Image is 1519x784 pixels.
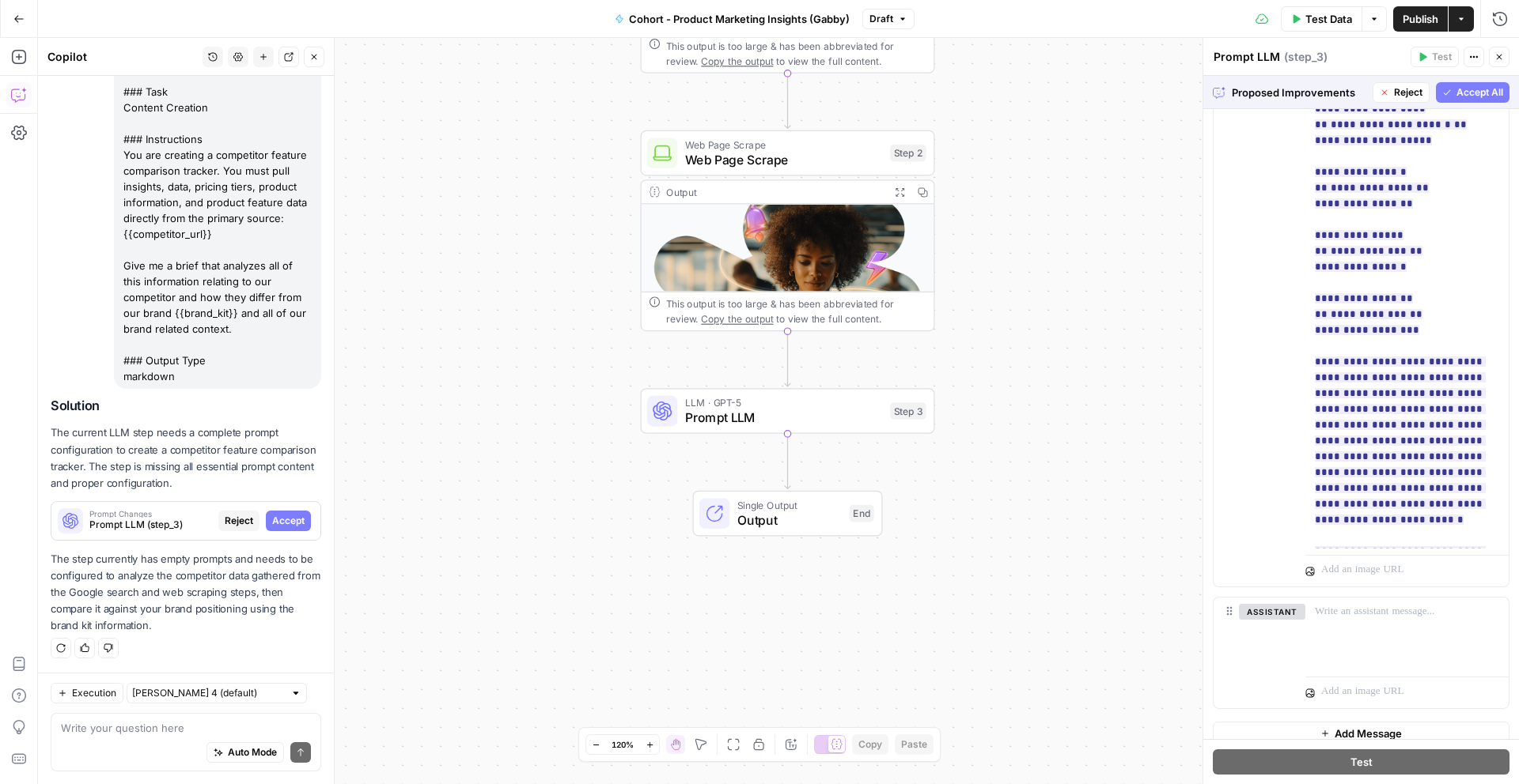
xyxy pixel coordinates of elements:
input: Claude Sonnet 4 (default) [132,685,284,701]
span: LLM · GPT-5 [685,395,883,410]
span: Web Page Scrape [685,137,883,152]
span: Copy the output [701,55,773,66]
button: Add Message [1213,722,1510,745]
button: Paste [895,734,934,755]
p: The step currently has empty prompts and needs to be configured to analyze the competitor data ga... [51,551,321,635]
span: Cohort - Product Marketing Insights (Gabby) [629,11,850,27]
span: Accept All [1456,85,1503,100]
button: Reject [218,511,259,531]
span: Reject [225,514,253,528]
span: Execution [72,686,116,700]
g: Edge from step_1 to step_2 [785,73,790,129]
button: Accept [266,511,311,531]
button: Accept All [1436,82,1510,103]
span: 120% [612,738,634,751]
span: Reject [1394,85,1422,100]
button: Execution [51,683,123,703]
span: Accept [272,514,305,528]
textarea: Prompt LLM [1214,49,1280,65]
h2: Solution [51,398,321,413]
button: Publish [1393,6,1448,32]
div: This output is too large & has been abbreviated for review. to view the full content. [666,38,926,68]
button: Cohort - Product Marketing Insights (Gabby) [605,6,859,32]
div: Write a prompt using the following information: ### Task Content Creation ### Instructions You ar... [114,32,321,389]
p: The current LLM step needs a complete prompt configuration to create a competitor feature compari... [51,424,321,492]
span: Test [1350,754,1373,770]
div: Step 3 [890,402,926,420]
span: Prompt Changes [89,510,212,518]
span: Prompt LLM (step_3) [89,518,212,532]
span: Test Data [1305,11,1352,27]
span: Auto Mode [228,745,277,759]
span: Proposed Improvements [1232,85,1366,100]
button: Draft [862,9,915,29]
span: Web Page Scrape [685,150,883,169]
span: ( step_3 ) [1284,49,1328,65]
g: Edge from step_2 to step_3 [785,331,790,386]
span: Output [737,511,842,530]
button: Test Data [1281,6,1362,32]
div: This output is too large & has been abbreviated for review. to view the full content. [666,296,926,326]
button: Reject [1373,82,1430,103]
button: Test [1411,47,1459,67]
g: Edge from step_3 to end [785,434,790,489]
span: Test [1432,50,1452,64]
div: Output [666,184,883,199]
span: Prompt LLM [685,408,883,427]
div: LLM · GPT-5Prompt LLMStep 3 [641,388,935,434]
span: Copy [858,737,882,752]
span: Publish [1403,11,1438,27]
div: Single OutputOutputEnd [641,491,935,537]
span: Copy the output [701,313,773,324]
button: Test [1213,749,1510,775]
span: Add Message [1335,726,1402,741]
button: Copy [852,734,888,755]
div: End [850,505,874,522]
span: Paste [901,737,927,752]
button: Auto Mode [206,742,284,763]
div: Step 2 [890,145,926,162]
span: Draft [869,12,893,26]
div: Copilot [47,49,198,65]
button: assistant [1239,604,1305,620]
span: Single Output [737,497,842,512]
